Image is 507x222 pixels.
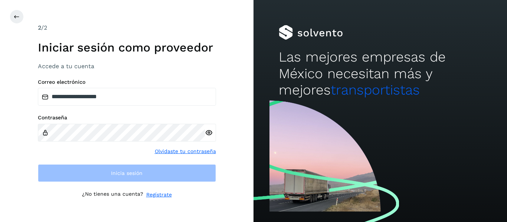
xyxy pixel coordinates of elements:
button: Inicia sesión [38,164,216,182]
label: Contraseña [38,115,216,121]
label: Correo electrónico [38,79,216,85]
span: transportistas [331,82,420,98]
span: 2 [38,24,41,31]
h2: Las mejores empresas de México necesitan más y mejores [279,49,481,98]
h3: Accede a tu cuenta [38,63,216,70]
p: ¿No tienes una cuenta? [82,191,143,199]
a: Regístrate [146,191,172,199]
h1: Iniciar sesión como proveedor [38,40,216,54]
span: Inicia sesión [111,170,143,176]
div: /2 [38,23,216,32]
a: Olvidaste tu contraseña [155,148,216,155]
